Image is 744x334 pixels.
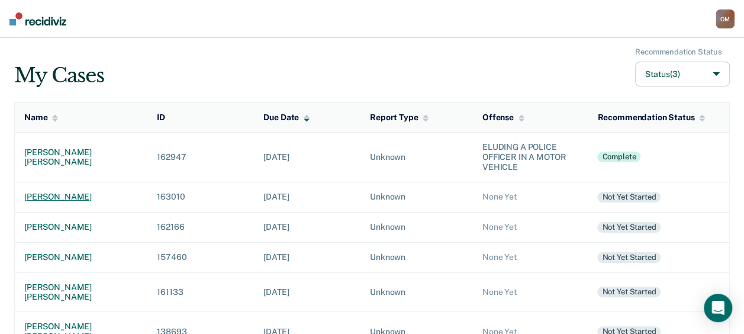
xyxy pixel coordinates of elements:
td: [DATE] [254,272,360,312]
td: [DATE] [254,212,360,242]
div: None Yet [482,252,579,262]
div: None Yet [482,287,579,297]
div: [PERSON_NAME] [24,252,138,262]
div: My Cases [14,63,104,88]
div: ID [157,113,165,123]
td: Unknown [360,212,473,242]
div: Not yet started [597,287,661,297]
div: Recommendation Status [597,113,705,123]
td: 157460 [147,242,254,272]
div: Recommendation Status [635,47,722,57]
div: O M [716,9,735,28]
div: Report Type [370,113,429,123]
div: Due Date [263,113,310,123]
div: [PERSON_NAME] [24,222,138,232]
img: Recidiviz [9,12,66,25]
div: [PERSON_NAME] [24,192,138,202]
td: Unknown [360,182,473,212]
td: [DATE] [254,182,360,212]
div: Not yet started [597,252,661,263]
div: [PERSON_NAME] [PERSON_NAME] [24,282,138,303]
td: 163010 [147,182,254,212]
button: OM [716,9,735,28]
button: Status(3) [635,62,730,87]
div: None Yet [482,192,579,202]
div: Offense [482,113,524,123]
div: Not yet started [597,222,661,233]
div: ELUDING A POLICE OFFICER IN A MOTOR VEHICLE [482,142,579,172]
td: [DATE] [254,133,360,182]
div: Open Intercom Messenger [704,294,732,322]
div: None Yet [482,222,579,232]
td: 162166 [147,212,254,242]
div: Name [24,113,58,123]
td: Unknown [360,133,473,182]
div: Not yet started [597,192,661,203]
div: [PERSON_NAME] [PERSON_NAME] [24,147,138,168]
td: Unknown [360,242,473,272]
td: 161133 [147,272,254,312]
td: Unknown [360,272,473,312]
td: 162947 [147,133,254,182]
td: [DATE] [254,242,360,272]
div: Complete [597,152,640,162]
